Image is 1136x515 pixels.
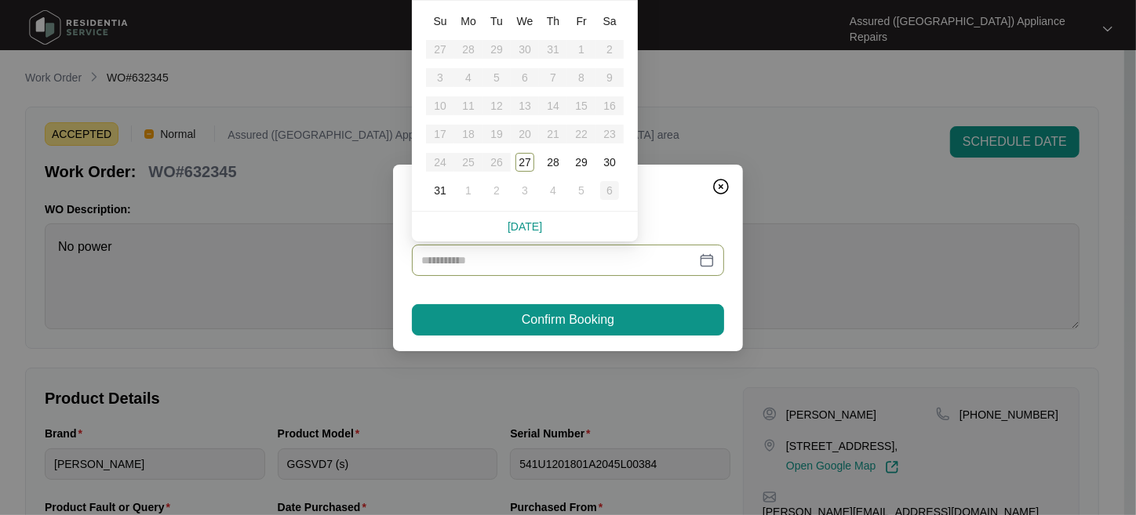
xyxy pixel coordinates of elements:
[522,310,614,329] span: Confirm Booking
[708,174,734,199] button: Close
[454,7,482,35] th: Mo
[600,181,619,200] div: 6
[426,7,454,35] th: Su
[511,7,539,35] th: We
[567,7,595,35] th: Fr
[454,176,482,205] td: 2025-09-01
[431,181,450,200] div: 31
[572,181,591,200] div: 5
[544,153,563,172] div: 28
[567,176,595,205] td: 2025-09-05
[595,176,624,205] td: 2025-09-06
[600,153,619,172] div: 30
[567,148,595,176] td: 2025-08-29
[539,7,567,35] th: Th
[482,176,511,205] td: 2025-09-02
[511,148,539,176] td: 2025-08-27
[572,153,591,172] div: 29
[515,181,534,200] div: 3
[511,176,539,205] td: 2025-09-03
[482,7,511,35] th: Tu
[487,181,506,200] div: 2
[595,148,624,176] td: 2025-08-30
[421,252,696,269] input: Date
[539,176,567,205] td: 2025-09-04
[426,176,454,205] td: 2025-08-31
[459,181,478,200] div: 1
[515,153,534,172] div: 27
[508,220,542,233] a: [DATE]
[539,148,567,176] td: 2025-08-28
[712,177,730,196] img: closeCircle
[544,181,563,200] div: 4
[595,7,624,35] th: Sa
[412,304,724,335] button: Confirm Booking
